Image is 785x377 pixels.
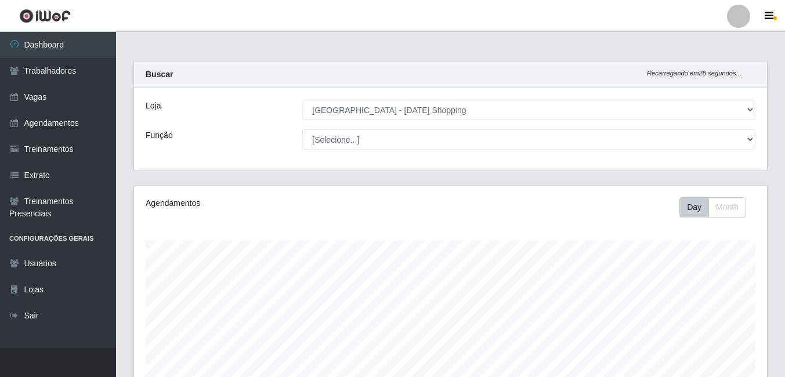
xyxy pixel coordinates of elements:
[146,197,389,209] div: Agendamentos
[679,197,755,217] div: Toolbar with button groups
[146,129,173,142] label: Função
[708,197,746,217] button: Month
[679,197,709,217] button: Day
[19,9,71,23] img: CoreUI Logo
[146,70,173,79] strong: Buscar
[679,197,746,217] div: First group
[146,100,161,112] label: Loja
[647,70,741,77] i: Recarregando em 28 segundos...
